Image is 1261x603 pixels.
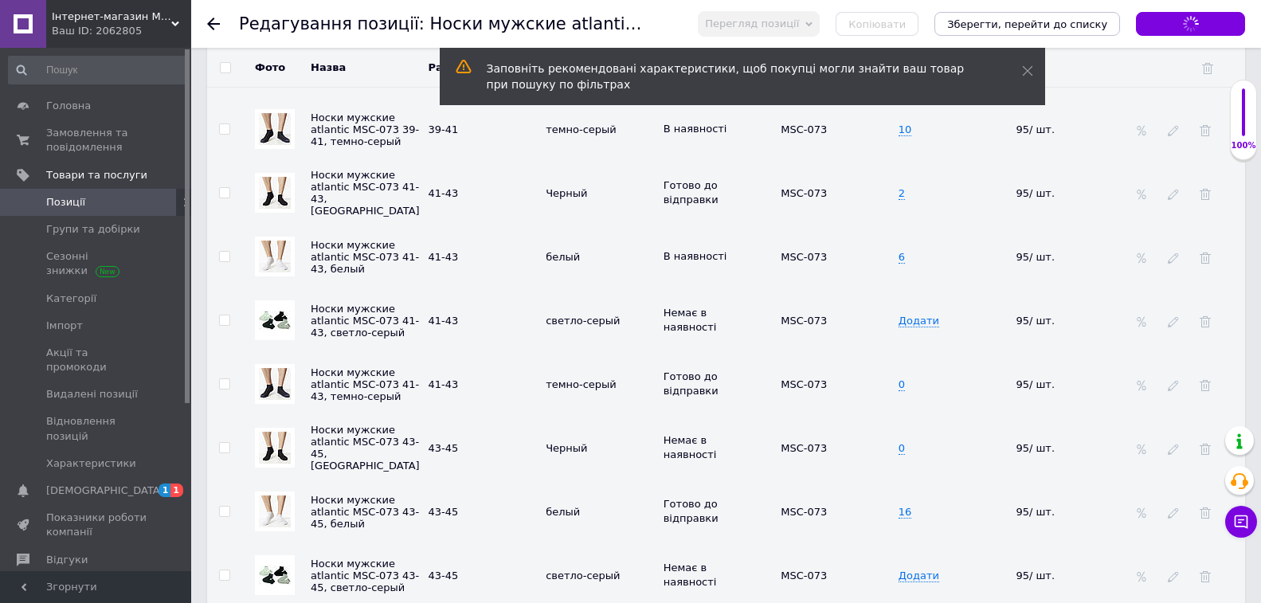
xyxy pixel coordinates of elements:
span: MSC-073 [781,251,827,263]
span: 95/ шт. [1016,570,1055,581]
span: 43-45 [429,570,459,581]
span: Носки мужские atlantic MSC-073 41-43, [GEOGRAPHIC_DATA] [311,169,420,217]
span: Замовлення та повідомлення [46,126,147,155]
span: 39-41 [429,123,459,135]
span: Головна [46,99,91,113]
span: 95/ шт. [1016,251,1055,263]
span: Сезонні знижки [46,249,147,278]
span: Додати [899,570,939,582]
div: Ваш ID: 2062805 [52,24,191,38]
span: Додати [899,315,939,327]
span: Видалені позиції [46,387,138,401]
span: Немає в наявності [664,307,717,333]
span: Размер [429,61,472,73]
div: 100% [1231,140,1256,151]
span: 95/ шт. [1016,442,1055,454]
span: 10 [899,123,912,136]
span: темно-серый [546,123,617,135]
input: Пошук [8,56,188,84]
th: Ціна [1012,48,1130,88]
span: MSC-073 [781,315,827,327]
span: Відгуки [46,553,88,567]
span: В наявності [664,123,727,135]
span: 0 [899,378,905,391]
span: белый [546,506,580,518]
span: 16 [899,506,912,519]
button: Чат з покупцем [1225,506,1257,538]
span: Акції та промокоди [46,346,147,374]
span: Готово до відправки [664,370,719,397]
span: светло-серый [546,315,620,327]
span: Готово до відправки [664,498,719,524]
span: Носки мужские atlantic MSC-073 43-45, светло-серый [311,558,419,593]
span: В наявності [664,250,727,262]
span: Групи та добірки [46,222,140,237]
span: MSC-073 [781,123,827,135]
span: MSC-073 [781,187,827,199]
div: Заповніть рекомендовані характеристики, щоб покупці могли знайти ваш товар при пошуку по фільтрах [487,61,982,92]
span: светло-серый [546,570,620,581]
span: MSC-073 [781,570,827,581]
i: Зберегти, перейти до списку [947,18,1107,30]
span: 95/ шт. [1016,123,1055,135]
span: 1 [170,484,183,497]
h1: Редагування позиції: Носки мужские atlantic MSC-073 [239,14,715,33]
span: 95/ шт. [1016,506,1055,518]
span: 0 [899,442,905,455]
span: Готово до відправки [664,179,719,206]
span: Носки мужские atlantic MSC-073 43-45, белый [311,494,419,530]
span: Товари та послуги [46,168,147,182]
span: 95/ шт. [1016,315,1055,327]
span: Відновлення позицій [46,414,147,443]
th: Фото [243,48,307,88]
span: Носки мужские atlantic MSC-073 43-45, [GEOGRAPHIC_DATA] [311,424,420,472]
span: Позиції [46,195,85,209]
span: Немає в наявності [664,434,717,460]
div: Повернутися назад [207,18,220,30]
span: Характеристики [46,456,136,471]
span: Показники роботи компанії [46,511,147,539]
span: 2 [899,187,905,200]
body: Редактор, 2D0AA38F-9715-4644-BCB4-5662FB8E7546 [16,16,750,33]
span: 95/ шт. [1016,378,1055,390]
span: Інтернет-магазин Моя білизна [52,10,171,24]
span: Черный [546,442,587,454]
span: [DEMOGRAPHIC_DATA] [46,484,164,498]
span: MSC-073 [781,378,827,390]
span: 43-45 [429,506,459,518]
span: 1 [159,484,171,497]
span: Категорії [46,292,96,306]
span: Черный [546,187,587,199]
th: Назва [307,48,425,88]
span: MSC-073 [781,442,827,454]
span: Імпорт [46,319,83,333]
span: темно-серый [546,378,617,390]
span: Немає в наявності [664,562,717,588]
span: 41-43 [429,378,459,390]
div: 100% Якість заповнення [1230,80,1257,160]
span: Носки мужские atlantic MSC-073 39-41, темно-серый [311,112,419,147]
span: 95/ шт. [1016,187,1055,199]
span: Перегляд позиції [705,18,799,29]
span: 41-43 [429,251,459,263]
span: 41-43 [429,315,459,327]
span: Носки мужские atlantic MSC-073 41-43, белый [311,239,419,275]
span: Носки мужские atlantic MSC-073 41-43, темно-серый [311,366,419,402]
button: Зберегти, перейти до списку [934,12,1120,36]
span: 43-45 [429,442,459,454]
span: 41-43 [429,187,459,199]
span: 6 [899,251,905,264]
span: MSC-073 [781,506,827,518]
span: белый [546,251,580,263]
span: Носки мужские atlantic MSC-073 41-43, светло-серый [311,303,419,339]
